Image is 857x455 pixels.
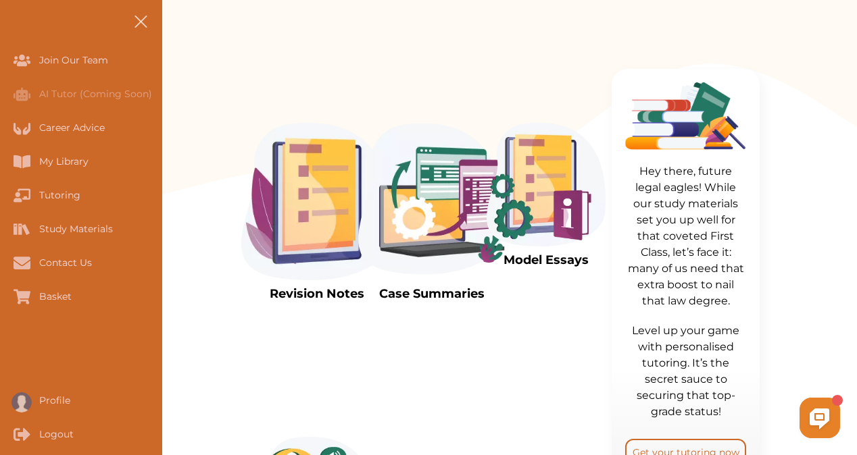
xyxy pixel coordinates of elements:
img: Group%201393.f733c322.png [625,82,746,150]
p: Case Summaries [356,285,508,303]
p: Level up your game with personalised tutoring. It’s the secret sauce to securing that top-grade s... [625,323,746,420]
p: Revision Notes [241,285,393,303]
img: User profile [11,392,32,412]
p: Model Essays [487,251,606,269]
p: Hey there, future legal eagles! While our study materials set you up well for that coveted First ... [625,163,746,309]
iframe: HelpCrunch [533,394,843,441]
